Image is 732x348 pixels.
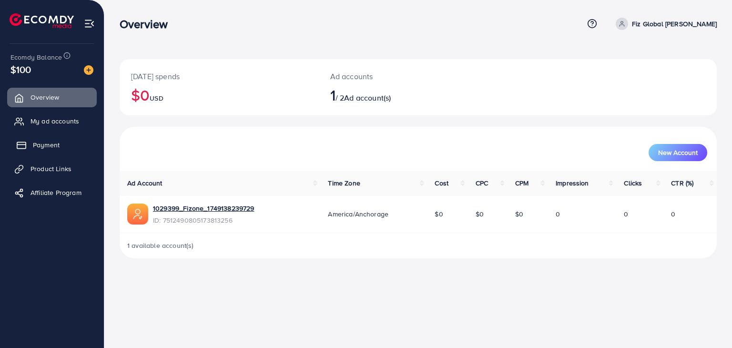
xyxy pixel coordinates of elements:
[330,84,335,106] span: 1
[127,241,194,250] span: 1 available account(s)
[150,93,163,103] span: USD
[10,13,74,28] img: logo
[153,215,254,225] span: ID: 7512490805173813256
[612,18,717,30] a: Fiz Global [PERSON_NAME]
[328,209,388,219] span: America/Anchorage
[476,209,484,219] span: $0
[7,88,97,107] a: Overview
[515,209,523,219] span: $0
[131,86,307,104] h2: $0
[153,204,254,213] a: 1029399_Fizone_1749138239729
[127,204,148,225] img: ic-ads-acc.e4c84228.svg
[671,209,675,219] span: 0
[344,92,391,103] span: Ad account(s)
[624,209,628,219] span: 0
[476,178,488,188] span: CPC
[649,144,707,161] button: New Account
[632,18,717,30] p: Fiz Global [PERSON_NAME]
[330,71,457,82] p: Ad accounts
[556,178,589,188] span: Impression
[30,188,81,197] span: Affiliate Program
[328,178,360,188] span: Time Zone
[556,209,560,219] span: 0
[30,116,79,126] span: My ad accounts
[7,112,97,131] a: My ad accounts
[84,18,95,29] img: menu
[7,135,97,154] a: Payment
[515,178,529,188] span: CPM
[7,159,97,178] a: Product Links
[7,183,97,202] a: Affiliate Program
[658,149,698,156] span: New Account
[10,52,62,62] span: Ecomdy Balance
[120,17,175,31] h3: Overview
[330,86,457,104] h2: / 2
[624,178,642,188] span: Clicks
[131,71,307,82] p: [DATE] spends
[10,62,31,76] span: $100
[435,178,448,188] span: Cost
[435,209,443,219] span: $0
[671,178,693,188] span: CTR (%)
[33,140,60,150] span: Payment
[30,92,59,102] span: Overview
[84,65,93,75] img: image
[127,178,163,188] span: Ad Account
[30,164,71,174] span: Product Links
